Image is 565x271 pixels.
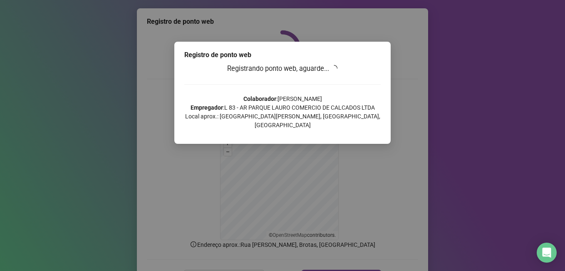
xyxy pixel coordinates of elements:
strong: Colaborador [243,95,276,102]
h3: Registrando ponto web, aguarde... [184,63,381,74]
div: Registro de ponto web [184,50,381,60]
strong: Empregador [191,104,223,111]
span: loading [331,65,337,72]
div: Open Intercom Messenger [537,243,557,263]
p: : [PERSON_NAME] : L 83 - AR PARQUE LAURO COMERCIO DE CALCADOS LTDA Local aprox.: [GEOGRAPHIC_DATA... [184,95,381,130]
